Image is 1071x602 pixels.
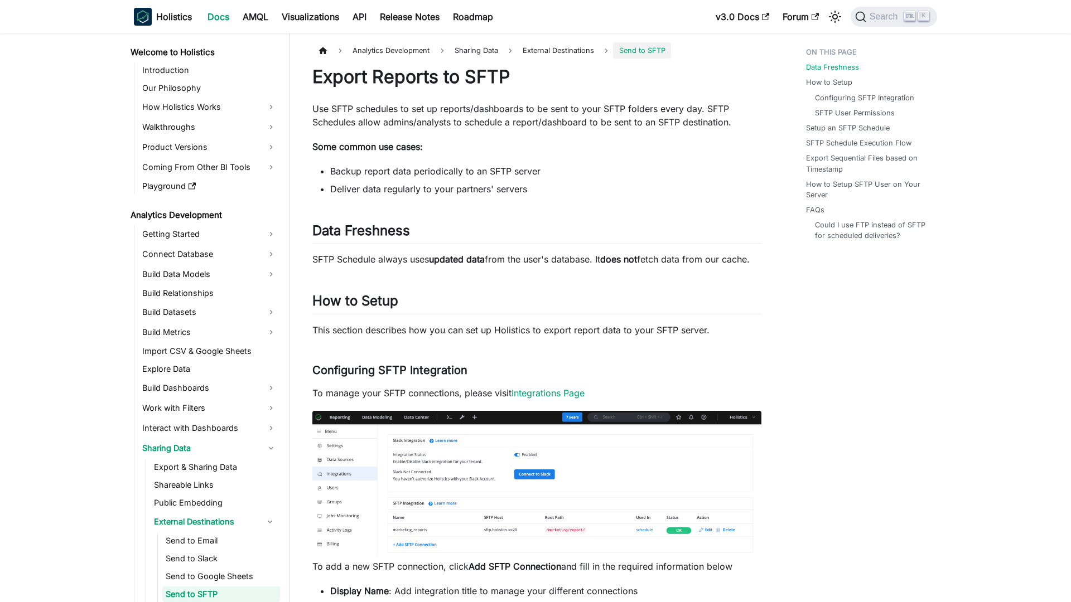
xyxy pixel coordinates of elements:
[449,42,504,59] span: Sharing Data
[312,66,761,88] h1: Export Reports to SFTP
[139,62,280,78] a: Introduction
[236,8,275,26] a: AMQL
[512,387,585,399] a: Integrations Page
[709,8,776,26] a: v3.0 Docs
[139,178,280,194] a: Playground
[151,495,280,511] a: Public Embedding
[123,33,290,602] nav: Docs sidebar
[806,77,852,88] a: How to Setup
[139,265,280,283] a: Build Data Models
[139,285,280,301] a: Build Relationships
[866,12,905,22] span: Search
[346,8,373,26] a: API
[139,361,280,377] a: Explore Data
[139,399,280,417] a: Work with Filters
[312,222,761,244] h2: Data Freshness
[127,207,280,223] a: Analytics Development
[139,245,280,263] a: Connect Database
[139,439,280,457] a: Sharing Data
[776,8,826,26] a: Forum
[347,42,435,59] span: Analytics Development
[373,8,446,26] a: Release Notes
[806,179,930,200] a: How to Setup SFTP User on Your Server
[815,220,926,241] a: Could I use FTP instead of SFTP for scheduled deliveries?
[806,123,890,133] a: Setup an SFTP Schedule
[260,513,280,531] button: Collapse sidebar category 'External Destinations'
[815,108,895,118] a: SFTP User Permissions
[806,62,859,72] a: Data Freshness
[806,138,911,148] a: SFTP Schedule Execution Flow
[139,323,280,341] a: Build Metrics
[613,42,670,59] span: Send to SFTP
[139,379,280,397] a: Build Dashboards
[139,138,280,156] a: Product Versions
[429,254,485,265] strong: updated data
[139,303,280,321] a: Build Datasets
[156,10,192,23] b: Holistics
[162,586,280,602] a: Send to SFTP
[312,293,761,314] h2: How to Setup
[134,8,152,26] img: Holistics
[815,93,914,103] a: Configuring SFTP Integration
[330,164,761,178] li: Backup report data periodically to an SFTP server
[312,102,761,129] p: Use SFTP schedules to set up reports/dashboards to be sent to your SFTP folders every day. SFTP S...
[162,533,280,548] a: Send to Email
[517,42,600,59] a: External Destinations
[139,98,280,116] a: How Holistics Works
[446,8,500,26] a: Roadmap
[139,118,280,136] a: Walkthroughs
[312,386,761,400] p: To manage your SFTP connections, please visit
[139,80,280,96] a: Our Philosophy
[312,363,761,377] h3: Configuring SFTP Integration
[139,343,280,359] a: Import CSV & Google Sheets
[806,153,930,174] a: Export Sequential Files based on Timestamp
[139,225,280,243] a: Getting Started
[134,8,192,26] a: HolisticsHolistics
[826,8,844,26] button: Switch between dark and light mode (currently light mode)
[151,459,280,475] a: Export & Sharing Data
[312,253,761,266] p: SFTP Schedule always uses from the user's database. It fetch data from our cache.
[312,141,423,152] strong: Some common use cases:
[330,585,389,596] strong: Display Name
[201,8,236,26] a: Docs
[312,42,334,59] a: Home page
[806,205,824,215] a: FAQs
[139,419,280,437] a: Interact with Dashboards
[275,8,346,26] a: Visualizations
[918,11,929,21] kbd: K
[139,158,280,176] a: Coming From Other BI Tools
[330,584,761,598] li: : Add integration title to manage your different connections
[600,254,637,265] strong: does not
[469,561,561,572] strong: Add SFTP Connection
[523,46,594,55] span: External Destinations
[330,182,761,196] li: Deliver data regularly to your partners' servers
[162,551,280,566] a: Send to Slack
[851,7,937,27] button: Search (Ctrl+K)
[162,569,280,584] a: Send to Google Sheets
[312,323,761,337] p: This section describes how you can set up Holistics to export report data to your SFTP server.
[151,513,260,531] a: External Destinations
[151,477,280,493] a: Shareable Links
[127,45,280,60] a: Welcome to Holistics
[312,42,761,59] nav: Breadcrumbs
[312,560,761,573] p: To add a new SFTP connection, click and fill in the required information below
